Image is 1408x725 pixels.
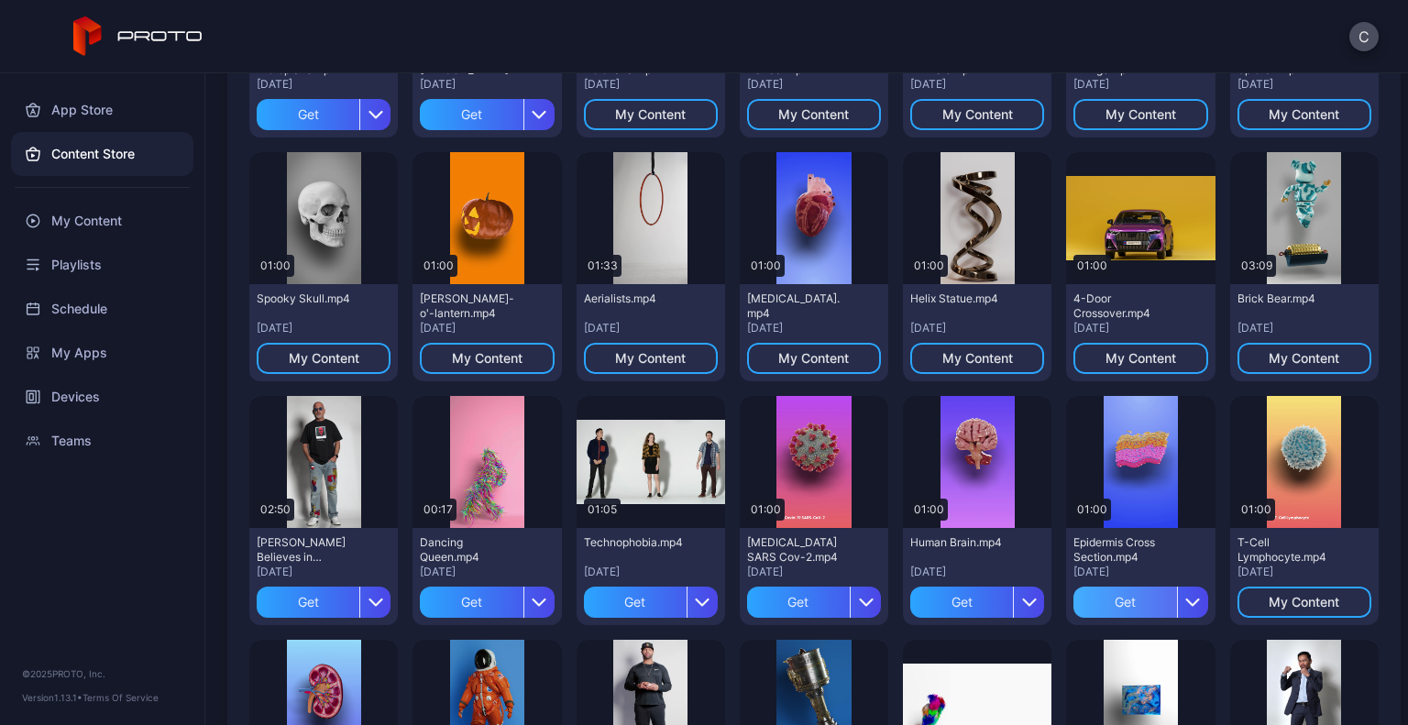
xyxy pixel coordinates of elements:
[615,351,686,366] div: My Content
[747,587,881,618] button: Get
[1237,291,1338,306] div: Brick Bear.mp4
[420,99,554,130] button: Get
[1073,565,1207,579] div: [DATE]
[942,107,1013,122] div: My Content
[289,351,359,366] div: My Content
[257,343,390,374] button: My Content
[11,88,193,132] a: App Store
[1269,107,1339,122] div: My Content
[584,291,685,306] div: Aerialists.mp4
[910,291,1011,306] div: Helix Statue.mp4
[584,321,718,335] div: [DATE]
[910,565,1044,579] div: [DATE]
[747,343,881,374] button: My Content
[1073,535,1174,565] div: Epidermis Cross Section.mp4
[747,321,881,335] div: [DATE]
[420,321,554,335] div: [DATE]
[584,99,718,130] button: My Content
[1073,291,1174,321] div: 4-Door Crossover.mp4
[452,351,522,366] div: My Content
[420,99,522,130] div: Get
[11,199,193,243] a: My Content
[1073,587,1207,618] button: Get
[1237,587,1371,618] button: My Content
[257,565,390,579] div: [DATE]
[910,99,1044,130] button: My Content
[910,587,1044,618] button: Get
[420,343,554,374] button: My Content
[420,291,521,321] div: Jack-o'-lantern.mp4
[420,535,521,565] div: Dancing Queen.mp4
[257,99,359,130] div: Get
[257,291,357,306] div: Spooky Skull.mp4
[22,666,182,681] div: © 2025 PROTO, Inc.
[1073,321,1207,335] div: [DATE]
[420,587,522,618] div: Get
[910,587,1013,618] div: Get
[1237,321,1371,335] div: [DATE]
[257,535,357,565] div: Howie Mandel Believes in Proto.mp4
[257,99,390,130] button: Get
[747,565,881,579] div: [DATE]
[1237,565,1371,579] div: [DATE]
[584,535,685,550] div: Technophobia.mp4
[584,587,718,618] button: Get
[910,535,1011,550] div: Human Brain.mp4
[1073,587,1176,618] div: Get
[584,587,687,618] div: Get
[1073,343,1207,374] button: My Content
[420,587,554,618] button: Get
[257,77,390,92] div: [DATE]
[747,99,881,130] button: My Content
[1237,535,1338,565] div: T-Cell Lymphocyte.mp4
[584,565,718,579] div: [DATE]
[910,77,1044,92] div: [DATE]
[11,419,193,463] a: Teams
[1349,22,1379,51] button: C
[257,587,359,618] div: Get
[420,77,554,92] div: [DATE]
[1237,343,1371,374] button: My Content
[910,343,1044,374] button: My Content
[747,77,881,92] div: [DATE]
[1073,99,1207,130] button: My Content
[22,692,82,703] span: Version 1.13.1 •
[942,351,1013,366] div: My Content
[1237,77,1371,92] div: [DATE]
[1105,351,1176,366] div: My Content
[1237,99,1371,130] button: My Content
[257,321,390,335] div: [DATE]
[910,321,1044,335] div: [DATE]
[257,587,390,618] button: Get
[747,587,850,618] div: Get
[615,107,686,122] div: My Content
[11,243,193,287] a: Playlists
[1105,107,1176,122] div: My Content
[584,77,718,92] div: [DATE]
[1269,351,1339,366] div: My Content
[11,132,193,176] a: Content Store
[82,692,159,703] a: Terms Of Service
[11,331,193,375] a: My Apps
[747,535,848,565] div: Covid-19 SARS Cov-2.mp4
[747,291,848,321] div: Human Heart.mp4
[778,107,849,122] div: My Content
[778,351,849,366] div: My Content
[11,375,193,419] a: Devices
[1073,77,1207,92] div: [DATE]
[1269,595,1339,610] div: My Content
[420,565,554,579] div: [DATE]
[584,343,718,374] button: My Content
[11,287,193,331] a: Schedule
